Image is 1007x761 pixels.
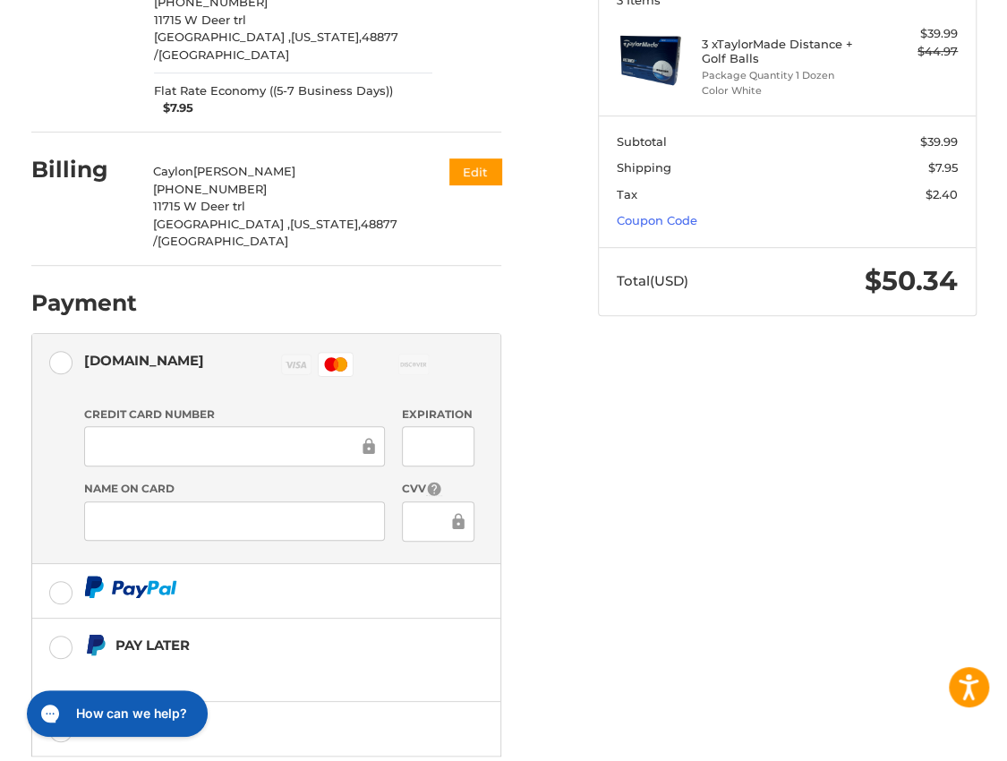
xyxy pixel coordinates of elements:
[18,684,213,743] iframe: Gorgias live chat messenger
[154,13,246,27] span: 11715 W Deer trl
[154,30,291,44] span: [GEOGRAPHIC_DATA] ,
[158,47,289,62] span: [GEOGRAPHIC_DATA]
[154,30,398,62] span: 48877 /
[84,406,385,423] label: Credit Card Number
[702,83,868,98] li: Color White
[193,164,295,178] span: [PERSON_NAME]
[449,158,501,184] button: Edit
[920,134,958,149] span: $39.99
[154,99,193,117] span: $7.95
[84,346,204,375] div: [DOMAIN_NAME]
[928,160,958,175] span: $7.95
[115,630,458,660] div: Pay Later
[84,664,458,680] iframe: PayPal Message 1
[153,182,267,196] span: [PHONE_NUMBER]
[153,217,290,231] span: [GEOGRAPHIC_DATA] ,
[84,634,107,656] img: Pay Later icon
[158,234,288,248] span: [GEOGRAPHIC_DATA]
[873,43,958,61] div: $44.97
[84,576,177,598] img: PayPal icon
[702,68,868,83] li: Package Quantity 1 Dozen
[290,217,361,231] span: [US_STATE],
[702,37,868,66] h4: 3 x TaylorMade Distance + Golf Balls
[926,187,958,201] span: $2.40
[291,30,362,44] span: [US_STATE],
[153,164,193,178] span: Caylon
[402,481,474,498] label: CVV
[617,187,637,201] span: Tax
[31,289,137,317] h2: Payment
[617,272,688,289] span: Total (USD)
[154,82,393,100] span: Flat Rate Economy ((5-7 Business Days))
[865,264,958,297] span: $50.34
[617,160,671,175] span: Shipping
[617,134,667,149] span: Subtotal
[84,481,385,497] label: Name on Card
[873,25,958,43] div: $39.99
[617,213,697,227] a: Coupon Code
[153,199,245,213] span: 11715 W Deer trl
[31,156,136,184] h2: Billing
[402,406,474,423] label: Expiration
